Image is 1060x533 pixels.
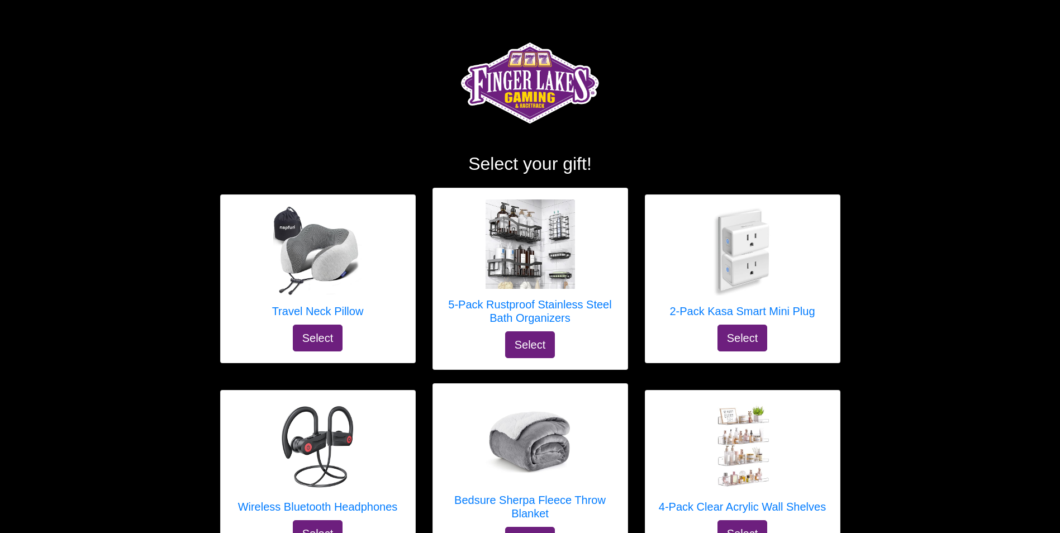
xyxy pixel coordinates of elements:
button: Select [505,331,555,358]
button: Select [293,325,343,351]
img: Logo [458,28,602,140]
a: Wireless Bluetooth Headphones Wireless Bluetooth Headphones [238,402,398,520]
img: Wireless Bluetooth Headphones [273,402,362,491]
h5: 4-Pack Clear Acrylic Wall Shelves [659,500,826,513]
h5: Bedsure Sherpa Fleece Throw Blanket [444,493,616,520]
h2: Select your gift! [220,153,840,174]
h5: Travel Neck Pillow [272,304,364,318]
a: 5-Pack Rustproof Stainless Steel Bath Organizers 5-Pack Rustproof Stainless Steel Bath Organizers [444,199,616,331]
h5: Wireless Bluetooth Headphones [238,500,398,513]
img: Travel Neck Pillow [273,206,363,296]
img: 5-Pack Rustproof Stainless Steel Bath Organizers [486,199,575,289]
a: 2-Pack Kasa Smart Mini Plug 2-Pack Kasa Smart Mini Plug [669,206,815,325]
h5: 5-Pack Rustproof Stainless Steel Bath Organizers [444,298,616,325]
h5: 2-Pack Kasa Smart Mini Plug [669,304,815,318]
button: Select [717,325,768,351]
a: Travel Neck Pillow Travel Neck Pillow [272,206,364,325]
img: 2-Pack Kasa Smart Mini Plug [697,206,787,296]
a: 4-Pack Clear Acrylic Wall Shelves 4-Pack Clear Acrylic Wall Shelves [659,402,826,520]
img: Bedsure Sherpa Fleece Throw Blanket [486,395,575,484]
a: Bedsure Sherpa Fleece Throw Blanket Bedsure Sherpa Fleece Throw Blanket [444,395,616,527]
img: 4-Pack Clear Acrylic Wall Shelves [697,402,787,491]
